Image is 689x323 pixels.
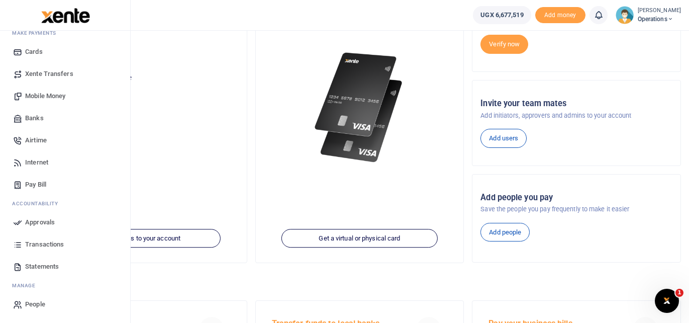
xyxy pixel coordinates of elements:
span: Banks [25,113,44,123]
a: Add people [480,223,530,242]
a: Add money [535,11,585,18]
span: Operations [638,15,681,24]
a: Approvals [8,211,122,233]
li: M [8,25,122,41]
small: [PERSON_NAME] [638,7,681,15]
a: UGX 6,677,519 [473,6,531,24]
a: Pay Bill [8,174,122,196]
a: Xente Transfers [8,63,122,85]
span: countability [20,200,58,207]
a: Banks [8,107,122,129]
h5: UGX 6,677,519 [47,86,239,96]
h5: Account [47,36,239,46]
span: Mobile Money [25,91,65,101]
a: Get a virtual or physical card [281,229,437,248]
p: Your current account balance [47,73,239,83]
a: Cards [8,41,122,63]
a: Verify now [480,35,528,54]
li: Ac [8,196,122,211]
span: ake Payments [17,29,56,37]
p: Save the people you pay frequently to make it easier [480,204,672,214]
h4: Make a transaction [38,276,681,287]
span: Cards [25,47,43,57]
p: Add initiators, approvers and admins to your account [480,111,672,121]
img: logo-large [41,8,90,23]
iframe: Intercom live chat [655,289,679,313]
span: Approvals [25,217,55,227]
a: logo-small logo-large logo-large [40,11,90,19]
span: anage [17,282,36,289]
button: Close [418,312,429,322]
span: Xente Transfers [25,69,73,79]
li: M [8,278,122,293]
a: profile-user [PERSON_NAME] Operations [616,6,681,24]
span: Internet [25,157,48,168]
a: Statements [8,256,122,278]
span: People [25,299,45,309]
li: Wallet ballance [469,6,535,24]
a: Add funds to your account [65,229,221,248]
span: Transactions [25,239,64,250]
h5: Invite your team mates [480,99,672,109]
span: 1 [675,289,683,297]
img: xente-_physical_cards.png [312,46,408,169]
span: Airtime [25,135,47,145]
p: Operations [47,51,239,61]
a: People [8,293,122,315]
a: Mobile Money [8,85,122,107]
img: profile-user [616,6,634,24]
li: Toup your wallet [535,7,585,24]
span: UGX 6,677,519 [480,10,523,20]
a: Add users [480,129,527,148]
span: Statements [25,262,59,272]
h5: Add people you pay [480,193,672,203]
a: Airtime [8,129,122,151]
span: Pay Bill [25,180,46,190]
span: Add money [535,7,585,24]
a: Transactions [8,233,122,256]
a: Internet [8,151,122,174]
